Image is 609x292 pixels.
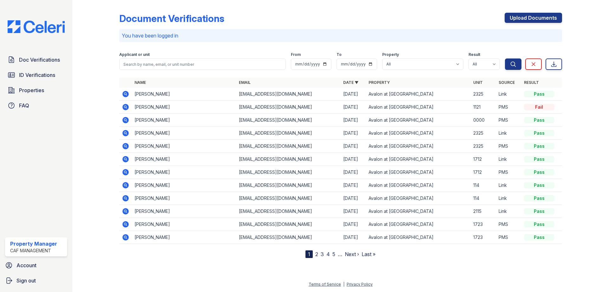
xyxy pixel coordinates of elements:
[5,53,67,66] a: Doc Verifications
[10,240,57,248] div: Property Manager
[132,205,236,218] td: [PERSON_NAME]
[132,101,236,114] td: [PERSON_NAME]
[132,127,236,140] td: [PERSON_NAME]
[236,205,341,218] td: [EMAIL_ADDRESS][DOMAIN_NAME]
[236,166,341,179] td: [EMAIL_ADDRESS][DOMAIN_NAME]
[471,205,496,218] td: 2115
[496,153,521,166] td: Link
[366,101,470,114] td: Avalon at [GEOGRAPHIC_DATA]
[499,80,515,85] a: Source
[471,114,496,127] td: 0000
[496,192,521,205] td: Link
[366,153,470,166] td: Avalon at [GEOGRAPHIC_DATA]
[5,84,67,97] a: Properties
[524,104,554,110] div: Fail
[524,169,554,175] div: Pass
[132,153,236,166] td: [PERSON_NAME]
[321,251,324,257] a: 3
[341,153,366,166] td: [DATE]
[496,179,521,192] td: Link
[305,250,313,258] div: 1
[366,88,470,101] td: Avalon at [GEOGRAPHIC_DATA]
[366,192,470,205] td: Avalon at [GEOGRAPHIC_DATA]
[524,80,539,85] a: Result
[236,140,341,153] td: [EMAIL_ADDRESS][DOMAIN_NAME]
[471,218,496,231] td: 1723
[132,166,236,179] td: [PERSON_NAME]
[496,231,521,244] td: PMS
[3,20,70,33] img: CE_Logo_Blue-a8612792a0a2168367f1c8372b55b34899dd931a85d93a1a3d3e32e68fde9ad4.png
[236,127,341,140] td: [EMAIL_ADDRESS][DOMAIN_NAME]
[132,140,236,153] td: [PERSON_NAME]
[471,166,496,179] td: 1712
[341,166,366,179] td: [DATE]
[468,52,480,57] label: Result
[236,179,341,192] td: [EMAIL_ADDRESS][DOMAIN_NAME]
[315,251,318,257] a: 2
[496,114,521,127] td: PMS
[341,127,366,140] td: [DATE]
[16,261,36,269] span: Account
[524,195,554,201] div: Pass
[341,101,366,114] td: [DATE]
[524,182,554,188] div: Pass
[341,231,366,244] td: [DATE]
[132,88,236,101] td: [PERSON_NAME]
[19,56,60,64] span: Doc Verifications
[343,80,358,85] a: Date ▼
[132,192,236,205] td: [PERSON_NAME]
[366,127,470,140] td: Avalon at [GEOGRAPHIC_DATA]
[3,259,70,272] a: Account
[524,234,554,241] div: Pass
[524,221,554,227] div: Pass
[471,88,496,101] td: 2325
[341,114,366,127] td: [DATE]
[496,88,521,101] td: Link
[309,282,341,287] a: Terms of Service
[19,102,29,109] span: FAQ
[366,166,470,179] td: Avalon at [GEOGRAPHIC_DATA]
[366,140,470,153] td: Avalon at [GEOGRAPHIC_DATA]
[132,218,236,231] td: [PERSON_NAME]
[3,274,70,287] a: Sign out
[496,127,521,140] td: Link
[341,218,366,231] td: [DATE]
[119,13,224,24] div: Document Verifications
[5,69,67,81] a: ID Verifications
[366,231,470,244] td: Avalon at [GEOGRAPHIC_DATA]
[471,179,496,192] td: 114
[341,205,366,218] td: [DATE]
[496,101,521,114] td: PMS
[524,156,554,162] div: Pass
[366,218,470,231] td: Avalon at [GEOGRAPHIC_DATA]
[132,231,236,244] td: [PERSON_NAME]
[122,32,560,39] p: You have been logged in
[341,179,366,192] td: [DATE]
[236,88,341,101] td: [EMAIL_ADDRESS][DOMAIN_NAME]
[119,58,286,70] input: Search by name, email, or unit number
[471,231,496,244] td: 1723
[132,179,236,192] td: [PERSON_NAME]
[471,153,496,166] td: 1712
[337,52,342,57] label: To
[326,251,330,257] a: 4
[236,231,341,244] td: [EMAIL_ADDRESS][DOMAIN_NAME]
[366,179,470,192] td: Avalon at [GEOGRAPHIC_DATA]
[19,86,44,94] span: Properties
[332,251,335,257] a: 5
[236,114,341,127] td: [EMAIL_ADDRESS][DOMAIN_NAME]
[10,248,57,254] div: CAF Management
[16,277,36,284] span: Sign out
[236,192,341,205] td: [EMAIL_ADDRESS][DOMAIN_NAME]
[19,71,55,79] span: ID Verifications
[236,218,341,231] td: [EMAIL_ADDRESS][DOMAIN_NAME]
[341,140,366,153] td: [DATE]
[471,101,496,114] td: 1121
[345,251,359,257] a: Next ›
[366,114,470,127] td: Avalon at [GEOGRAPHIC_DATA]
[496,166,521,179] td: PMS
[524,143,554,149] div: Pass
[343,282,344,287] div: |
[382,52,399,57] label: Property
